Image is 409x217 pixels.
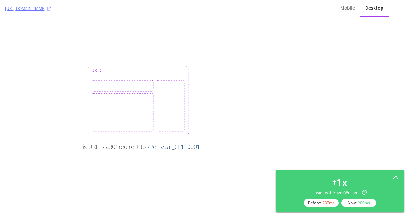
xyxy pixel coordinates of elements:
[365,5,383,11] div: Desktop
[304,199,339,207] div: Before:
[76,143,200,150] div: This URL is a 301 redirect to
[322,200,335,205] div: 237 ms
[340,5,355,11] div: Mobile
[336,175,348,190] div: 1 x
[313,190,367,195] div: faster with SpeedWorkers
[358,200,370,205] div: 200 ms
[341,199,376,207] div: Now:
[148,143,200,150] a: /Pens/cat_CL110001
[5,6,51,11] a: [URL][DOMAIN_NAME]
